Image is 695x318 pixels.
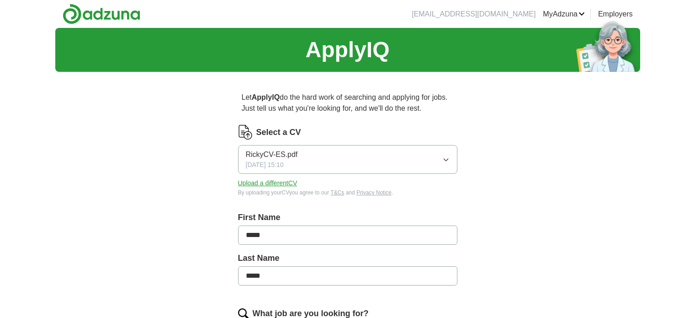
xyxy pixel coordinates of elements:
[63,4,140,24] img: Adzuna logo
[412,9,536,20] li: [EMAIL_ADDRESS][DOMAIN_NAME]
[252,93,280,101] strong: ApplyIQ
[238,252,457,264] label: Last Name
[356,189,392,196] a: Privacy Notice
[246,149,298,160] span: RickyCV-ES.pdf
[305,33,389,66] h1: ApplyIQ
[238,125,253,140] img: CV Icon
[238,88,457,118] p: Let do the hard work of searching and applying for jobs. Just tell us what you're looking for, an...
[238,189,457,197] div: By uploading your CV you agree to our and .
[238,178,297,188] button: Upload a differentCV
[598,9,633,20] a: Employers
[238,145,457,174] button: RickyCV-ES.pdf[DATE] 15:10
[330,189,344,196] a: T&Cs
[256,126,301,139] label: Select a CV
[246,160,284,170] span: [DATE] 15:10
[543,9,585,20] a: MyAdzuna
[238,211,457,224] label: First Name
